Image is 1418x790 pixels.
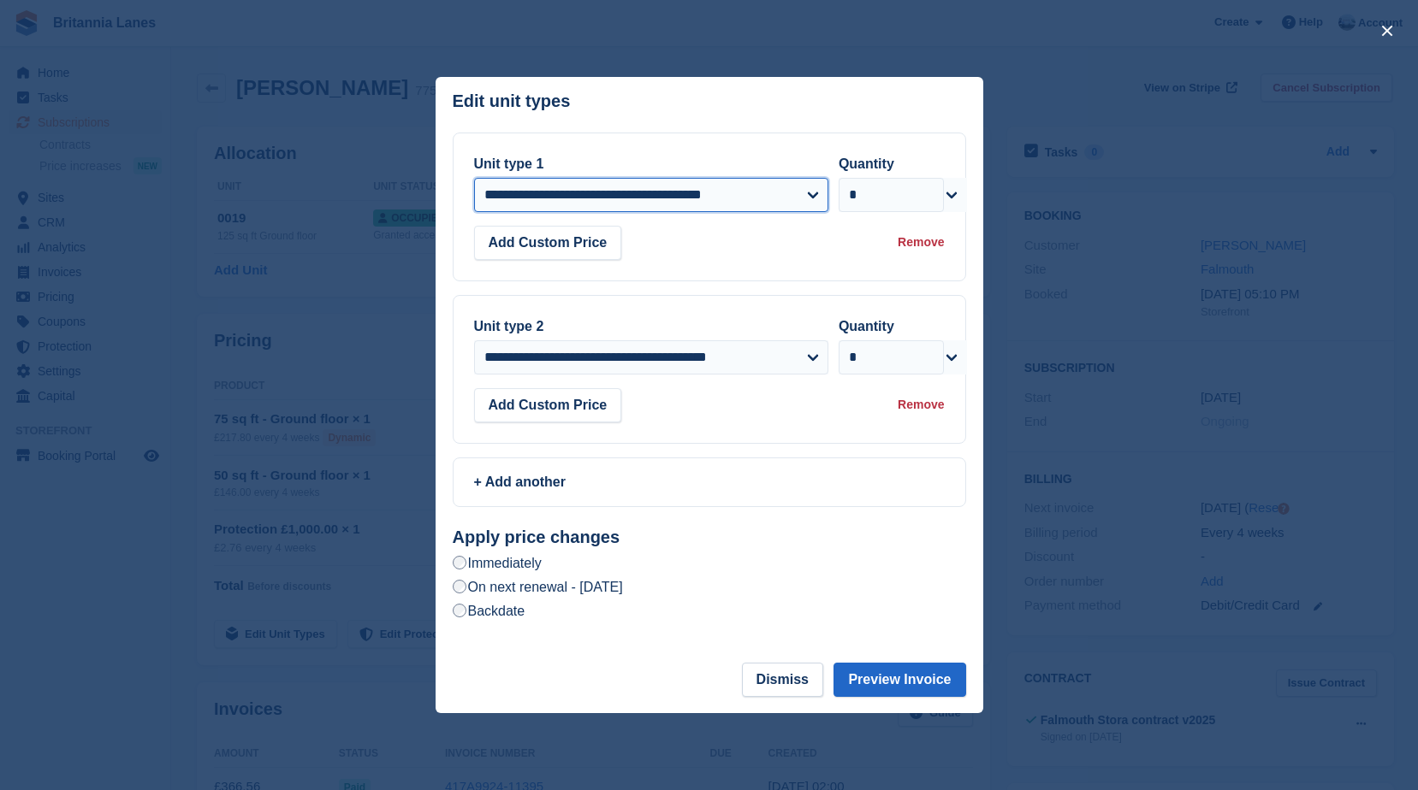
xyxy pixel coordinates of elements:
button: Dismiss [742,663,823,697]
label: Unit type 2 [474,319,544,333]
label: Quantity [839,156,894,171]
button: Preview Invoice [834,663,965,697]
p: Edit unit types [453,91,571,111]
input: Backdate [453,604,466,617]
div: Remove [898,233,944,251]
label: Immediately [453,554,542,572]
label: Quantity [839,319,894,333]
strong: Apply price changes [453,528,620,546]
label: Backdate [453,602,525,620]
button: Add Custom Price [474,226,622,260]
a: + Add another [453,457,966,507]
input: On next renewal - [DATE] [453,580,466,593]
div: Remove [898,396,944,414]
label: On next renewal - [DATE] [453,578,623,596]
input: Immediately [453,556,466,569]
div: + Add another [474,472,945,492]
label: Unit type 1 [474,156,544,171]
button: Add Custom Price [474,388,622,422]
button: close [1374,17,1401,44]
